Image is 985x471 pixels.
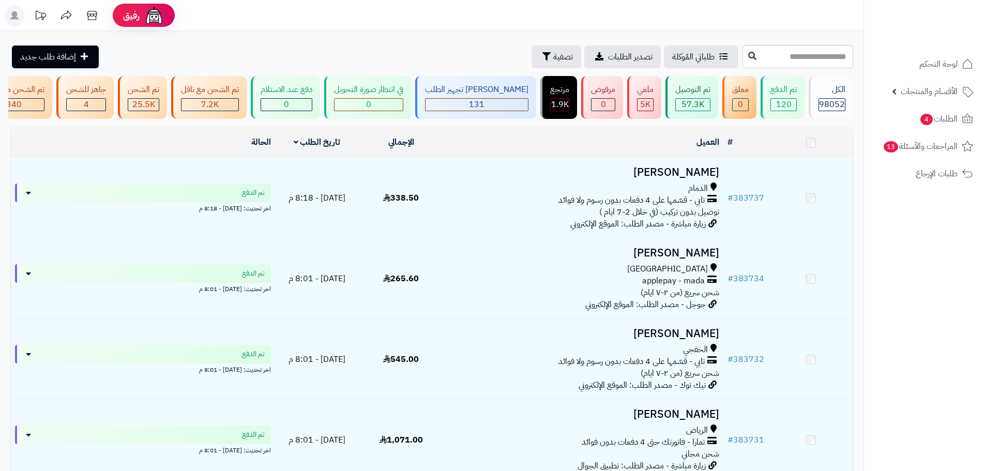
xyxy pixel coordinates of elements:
[686,424,708,436] span: الرياض
[582,436,705,448] span: تمارا - فاتورتك حتى 4 دفعات بدون فوائد
[579,379,706,391] span: تيك توك - مصدر الطلب: الموقع الإلكتروني
[570,218,706,230] span: زيارة مباشرة - مصدر الطلب: الموقع الإلكتروني
[144,5,164,26] img: ai-face.png
[383,353,419,366] span: 545.00
[128,84,159,96] div: تم الشحن
[15,283,271,294] div: اخر تحديث: [DATE] - 8:01 م
[672,51,715,63] span: طلباتي المُوكلة
[663,76,720,119] a: تم التوصيل 57.3K
[728,192,733,204] span: #
[728,353,733,366] span: #
[919,57,958,71] span: لوحة التحكم
[169,76,249,119] a: تم الشحن مع ناقل 7.2K
[681,448,719,460] span: شحن مجاني
[675,84,710,96] div: تم التوصيل
[579,76,625,119] a: مرفوض 0
[870,161,979,186] a: طلبات الإرجاع
[640,98,650,111] span: 5K
[289,434,345,446] span: [DATE] - 8:01 م
[447,247,719,259] h3: [PERSON_NAME]
[919,112,958,126] span: الطلبات
[383,272,419,285] span: 265.60
[383,192,419,204] span: 338.50
[916,166,958,181] span: طلبات الإرجاع
[6,98,22,111] span: 340
[870,107,979,131] a: الطلبات4
[601,98,606,111] span: 0
[447,408,719,420] h3: [PERSON_NAME]
[334,84,403,96] div: في انتظار صورة التحويل
[819,84,845,96] div: الكل
[738,98,743,111] span: 0
[728,136,733,148] a: #
[664,45,738,68] a: طلباتي المُوكلة
[591,84,615,96] div: مرفوض
[447,328,719,340] h3: [PERSON_NAME]
[532,45,581,68] button: تصفية
[728,353,764,366] a: #383732
[242,268,265,279] span: تم الدفع
[641,367,719,379] span: شحن سريع (من ٢-٧ ايام)
[12,45,99,68] a: إضافة طلب جديد
[413,76,538,119] a: [PERSON_NAME] تجهيز الطلب 131
[15,363,271,374] div: اخر تحديث: [DATE] - 8:01 م
[627,263,708,275] span: [GEOGRAPHIC_DATA]
[261,84,312,96] div: دفع عند الاستلام
[284,98,289,111] span: 0
[676,99,710,111] div: 57348
[181,84,239,96] div: تم الشحن مع ناقل
[901,84,958,99] span: الأقسام والمنتجات
[550,84,569,96] div: مرتجع
[920,114,933,125] span: 4
[261,99,312,111] div: 0
[625,76,663,119] a: ملغي 5K
[553,51,573,63] span: تصفية
[84,98,89,111] span: 4
[426,99,528,111] div: 131
[289,353,345,366] span: [DATE] - 8:01 م
[759,76,807,119] a: تم الدفع 120
[67,99,105,111] div: 4
[870,134,979,159] a: المراجعات والأسئلة13
[538,76,579,119] a: مرتجع 1.9K
[123,9,140,22] span: رفيق
[592,99,615,111] div: 0
[915,29,975,51] img: logo-2.png
[637,84,654,96] div: ملغي
[20,51,76,63] span: إضافة طلب جديد
[728,434,764,446] a: #383731
[771,99,796,111] div: 120
[242,188,265,198] span: تم الدفع
[733,99,748,111] div: 0
[132,98,155,111] span: 25.5K
[608,51,653,63] span: تصدير الطلبات
[251,136,271,148] a: الحالة
[558,356,705,368] span: تابي - قسّمها على 4 دفعات بدون رسوم ولا فوائد
[807,76,855,119] a: الكل98052
[558,194,705,206] span: تابي - قسّمها على 4 دفعات بدون رسوم ولا فوائد
[728,272,733,285] span: #
[642,275,705,287] span: applepay - mada
[201,98,219,111] span: 7.2K
[128,99,159,111] div: 25544
[294,136,341,148] a: تاريخ الطلب
[66,84,106,96] div: جاهز للشحن
[27,5,53,28] a: تحديثات المنصة
[447,166,719,178] h3: [PERSON_NAME]
[770,84,797,96] div: تم الدفع
[551,99,569,111] div: 1869
[776,98,792,111] span: 120
[732,84,749,96] div: معلق
[870,52,979,77] a: لوحة التحكم
[728,434,733,446] span: #
[683,344,708,356] span: الخفجي
[551,98,569,111] span: 1.9K
[688,183,708,194] span: الدمام
[15,202,271,213] div: اخر تحديث: [DATE] - 8:18 م
[366,98,371,111] span: 0
[883,139,958,154] span: المراجعات والأسئلة
[242,430,265,440] span: تم الدفع
[819,98,845,111] span: 98052
[335,99,403,111] div: 0
[289,272,345,285] span: [DATE] - 8:01 م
